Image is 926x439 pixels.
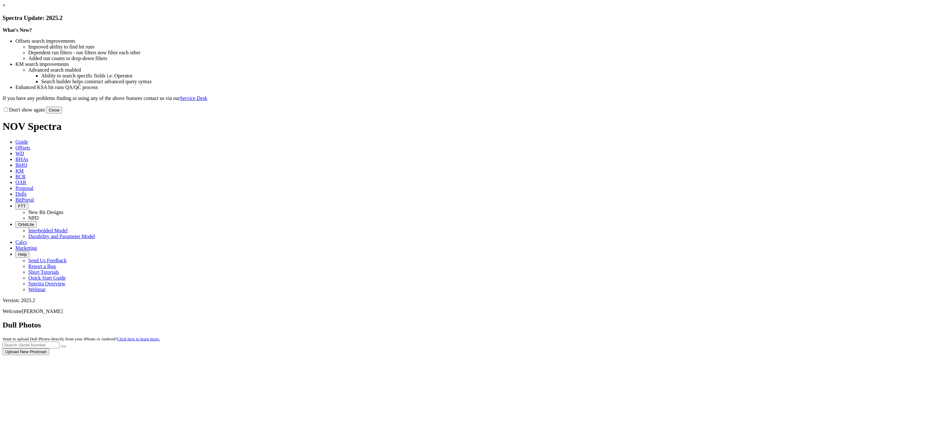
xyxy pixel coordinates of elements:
a: Report a Bug [28,264,56,269]
li: Added run counts to drop-down filters [28,56,923,61]
input: Search Serial Number [3,342,59,348]
a: Short Tutorials [28,269,59,275]
strong: What's New? [3,27,32,33]
span: Guide [15,139,28,145]
label: Don't show again [3,107,45,112]
input: Don't show again [4,107,8,112]
li: KM search improvements [15,61,923,67]
li: Enhanced KSA bit runs QA/QC process [15,85,923,90]
div: Version: 2025.2 [3,298,923,303]
a: Webinar [28,287,46,292]
a: Spectra Overview [28,281,65,286]
span: [PERSON_NAME] [22,309,63,314]
span: OrbitLite [18,222,34,227]
a: Quick Start Guide [28,275,66,281]
span: BitPortal [15,197,34,202]
h1: NOV Spectra [3,121,923,132]
a: Send Us Feedback [28,258,67,263]
a: Click here to learn more. [117,336,160,341]
li: Improved ability to find bit runs [28,44,923,50]
a: × [3,3,5,8]
li: Ability to search specific fields i.e. Operator [41,73,923,79]
span: FTT [18,204,26,209]
button: Upload New Photoset [3,348,49,355]
li: Dependent run filters - run filters now filter each other [28,50,923,56]
span: Dulls [15,191,27,197]
span: BitIQ [15,162,27,168]
a: Durability and Parameter Model [28,234,95,239]
span: Offsets [15,145,30,150]
span: BCR [15,174,26,179]
span: OAR [15,180,26,185]
a: New Bit Designs [28,210,63,215]
span: BHAs [15,157,28,162]
span: Help [18,252,27,257]
p: If you have any problems finding or using any of the above features contact us via our [3,95,923,101]
a: NPD [28,215,39,221]
span: KM [15,168,24,174]
h3: Spectra Update: 2025.2 [3,14,923,22]
a: Service Desk [180,95,207,101]
button: Close [46,107,62,113]
span: Proposal [15,185,33,191]
p: Welcome [3,309,923,314]
span: Marketing [15,245,37,251]
span: WD [15,151,24,156]
small: Want to upload Dull Photos directly from your iPhone or Android? [3,336,160,341]
h2: Dull Photos [3,321,923,329]
li: Advanced search enabled [28,67,923,73]
span: Calcs [15,239,27,245]
li: Search builder helps construct advanced query syntax [41,79,923,85]
a: Interbedded Model [28,228,68,233]
li: Offsets search improvements [15,38,923,44]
